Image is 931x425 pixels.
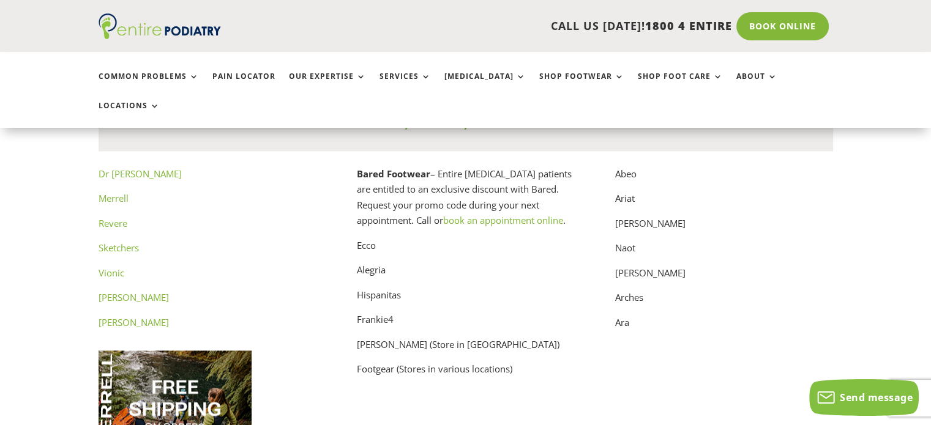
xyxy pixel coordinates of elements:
[289,72,366,98] a: Our Expertise
[357,238,575,263] p: Ecco
[99,316,169,328] a: [PERSON_NAME]
[615,240,833,265] p: Naot
[638,72,723,98] a: Shop Foot Care
[99,168,182,180] a: Dr [PERSON_NAME]
[99,192,129,204] a: Merrell
[99,242,139,254] a: Sketchers
[444,72,526,98] a: [MEDICAL_DATA]
[736,12,829,40] a: Book Online
[99,72,199,98] a: Common Problems
[380,72,431,98] a: Services
[539,72,624,98] a: Shop Footwear
[357,168,430,180] strong: Bared Footwear
[99,102,160,128] a: Locations
[443,214,563,226] a: book an appointment online
[99,291,169,303] a: [PERSON_NAME]
[99,217,127,229] a: Revere
[840,391,913,404] span: Send message
[736,72,777,98] a: About
[809,379,919,416] button: Send message
[357,337,575,362] p: [PERSON_NAME] (Store in [GEOGRAPHIC_DATA])
[645,18,732,33] span: 1800 4 ENTIRE
[357,166,575,238] p: – Entire [MEDICAL_DATA] patients are entitled to an exclusive discount with Bared. Request your p...
[615,216,833,241] p: [PERSON_NAME]
[615,265,833,290] p: [PERSON_NAME]
[357,287,575,312] p: Hispanitas
[615,166,833,191] p: Abeo
[268,18,732,34] p: CALL US [DATE]!
[357,361,575,377] p: Footgear (Stores in various locations)
[615,290,833,315] p: Arches
[99,13,221,39] img: logo (1)
[357,262,575,287] p: Alegria
[99,29,221,42] a: Entire Podiatry
[99,267,124,279] a: Vionic
[212,72,275,98] a: Pain Locator
[357,312,575,337] p: Frankie4
[615,191,833,216] p: Ariat
[615,315,833,331] p: Ara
